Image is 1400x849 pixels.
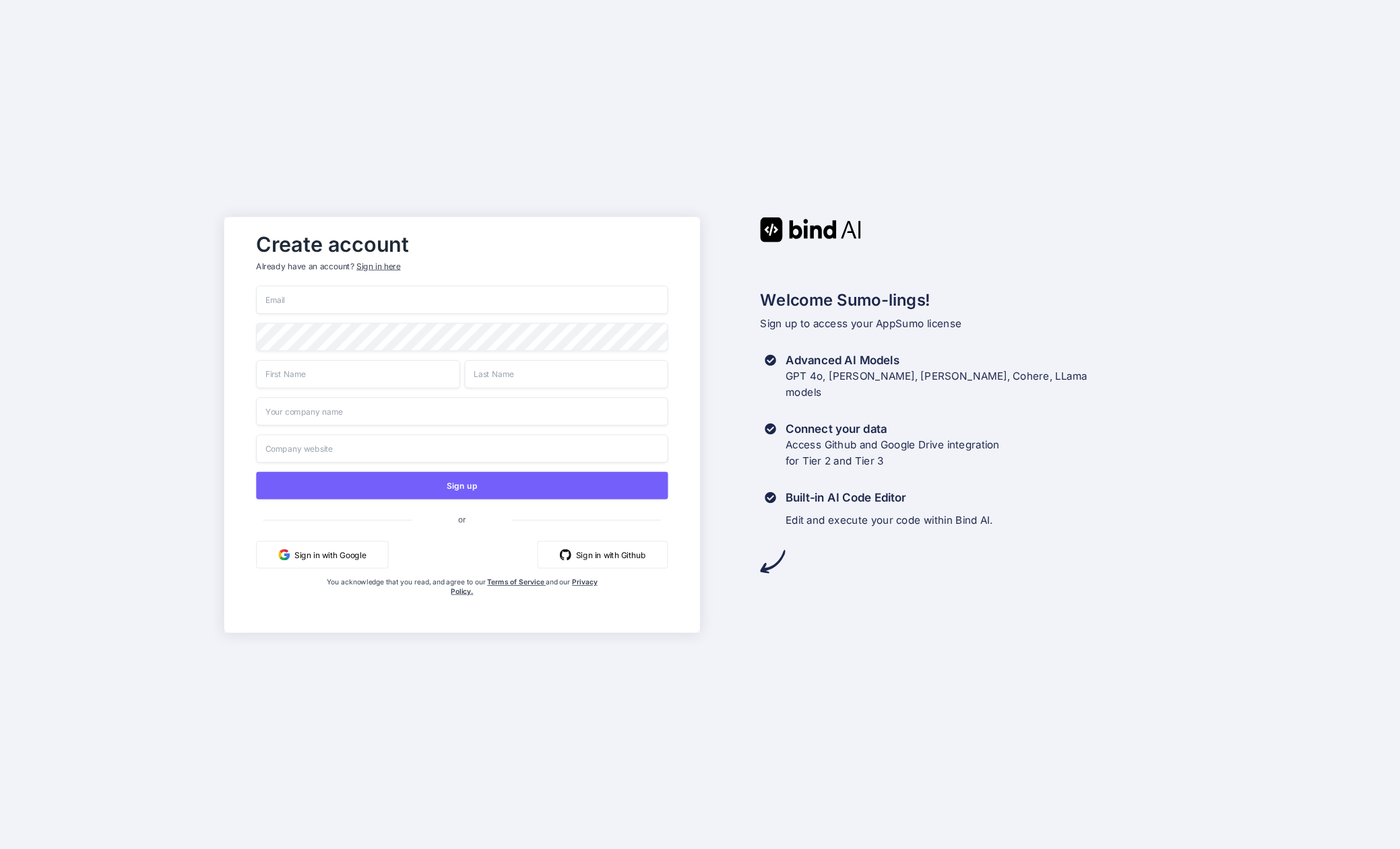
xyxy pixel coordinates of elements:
h3: Built-in AI Code Editor [786,489,993,506]
img: Bind AI logo [760,217,861,242]
span: or [412,504,511,533]
input: Company website [256,434,668,463]
input: Your company name [256,397,668,426]
p: Already have an account? [256,261,668,272]
img: arrow [760,549,785,574]
div: You acknowledge that you read, and agree to our and our [325,577,600,623]
img: github [560,549,571,560]
p: Edit and execute your code within Bind AI. [786,512,993,529]
h2: Create account [256,235,668,253]
h3: Advanced AI Models [786,352,1087,368]
img: google [278,549,290,560]
p: GPT 4o, [PERSON_NAME], [PERSON_NAME], Cohere, LLama models [786,368,1087,400]
div: Sign in here [356,261,400,272]
button: Sign up [256,471,668,499]
p: Access Github and Google Drive integration for Tier 2 and Tier 3 [786,436,1000,469]
h3: Connect your data [786,421,1000,437]
p: Sign up to access your AppSumo license [760,315,1176,331]
input: Last Name [464,360,668,388]
button: Sign in with Google [256,541,388,568]
a: Privacy Policy. [451,577,597,595]
a: Terms of Service [487,577,546,586]
button: Sign in with Github [538,541,668,568]
h2: Welcome Sumo-lings! [760,287,1176,312]
input: First Name [256,360,459,388]
input: Email [256,285,668,314]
